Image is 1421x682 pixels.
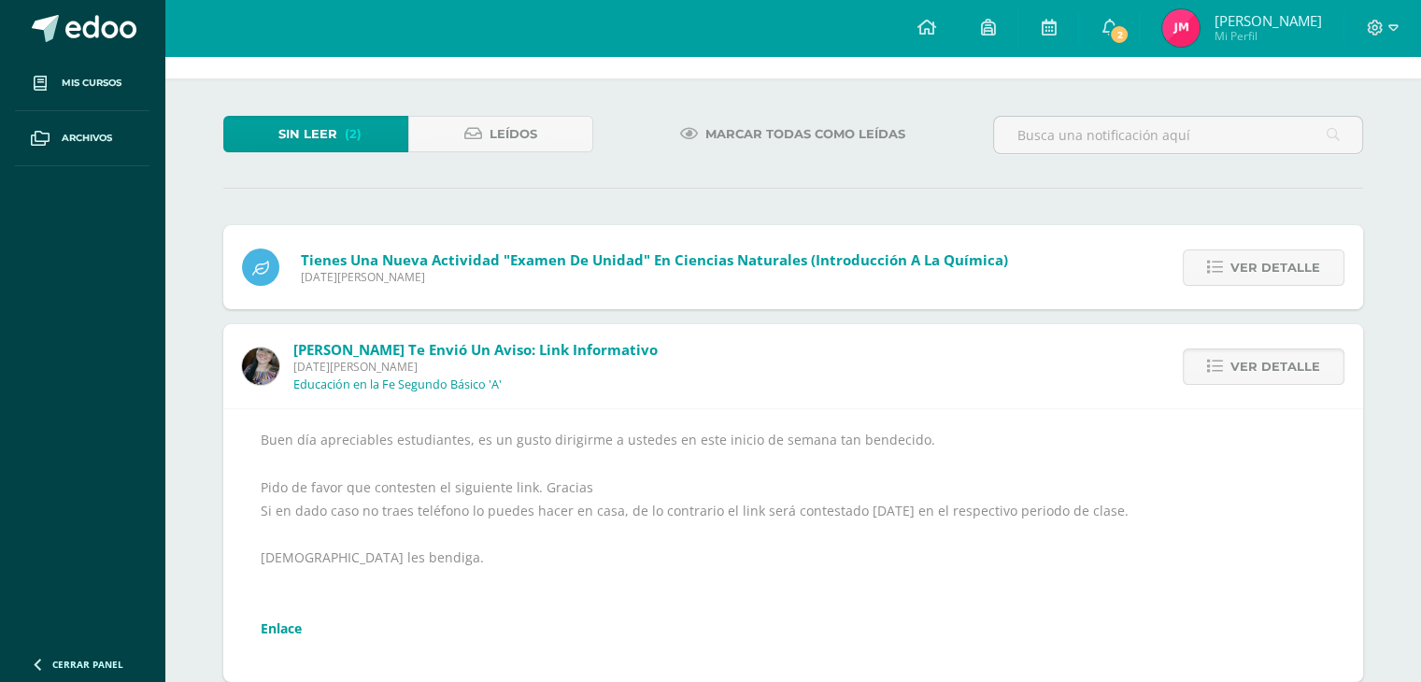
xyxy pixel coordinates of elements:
[261,619,302,637] a: Enlace
[293,377,502,392] p: Educación en la Fe Segundo Básico 'A'
[1214,28,1321,44] span: Mi Perfil
[1162,9,1200,47] img: 6858e211fb986c9fe9688e4a84769b91.png
[408,116,593,152] a: Leídos
[705,117,905,151] span: Marcar todas como leídas
[293,359,658,375] span: [DATE][PERSON_NAME]
[293,340,658,359] span: [PERSON_NAME] te envió un aviso: Link Informativo
[1230,349,1320,384] span: Ver detalle
[62,76,121,91] span: Mis cursos
[994,117,1362,153] input: Busca una notificación aquí
[301,269,1008,285] span: [DATE][PERSON_NAME]
[345,117,362,151] span: (2)
[1230,250,1320,285] span: Ver detalle
[62,131,112,146] span: Archivos
[1214,11,1321,30] span: [PERSON_NAME]
[1109,24,1130,45] span: 2
[223,116,408,152] a: Sin leer(2)
[657,116,929,152] a: Marcar todas como leídas
[278,117,337,151] span: Sin leer
[15,56,149,111] a: Mis cursos
[15,111,149,166] a: Archivos
[301,250,1008,269] span: Tienes una nueva actividad "Examen de unidad" En Ciencias Naturales (Introducción a la Química)
[490,117,537,151] span: Leídos
[52,658,123,671] span: Cerrar panel
[261,428,1326,663] div: Buen día apreciables estudiantes, es un gusto dirigirme a ustedes en este inicio de semana tan be...
[242,348,279,385] img: 8322e32a4062cfa8b237c59eedf4f548.png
